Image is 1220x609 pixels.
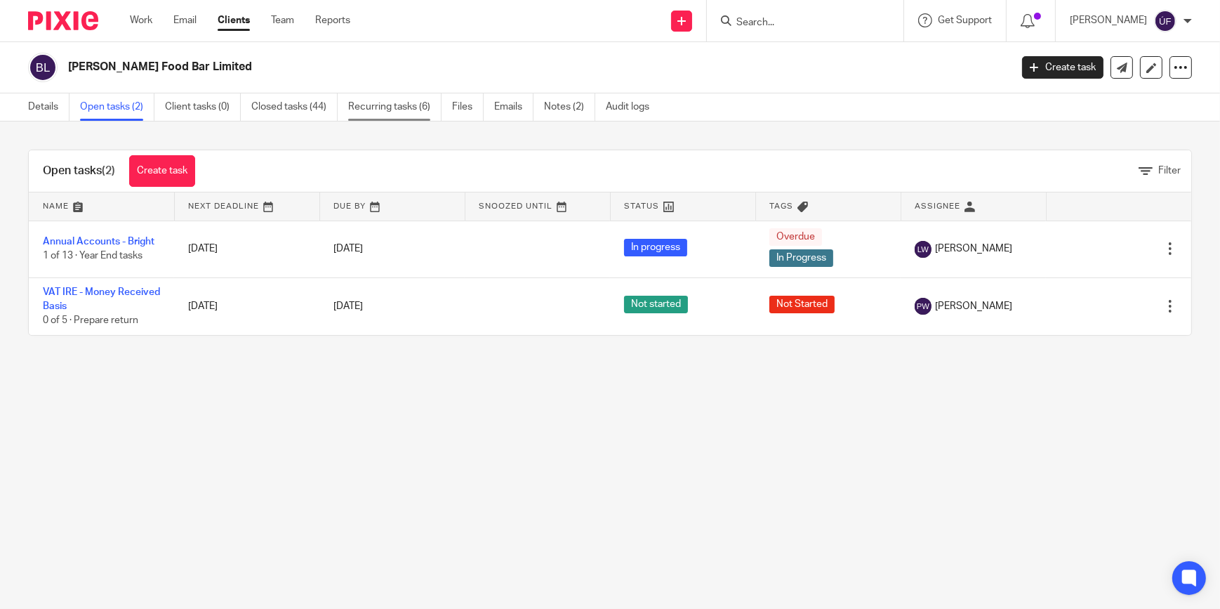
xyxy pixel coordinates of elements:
[28,11,98,30] img: Pixie
[80,93,154,121] a: Open tasks (2)
[218,13,250,27] a: Clients
[102,165,115,176] span: (2)
[348,93,442,121] a: Recurring tasks (6)
[625,202,660,210] span: Status
[251,93,338,121] a: Closed tasks (44)
[271,13,294,27] a: Team
[494,93,533,121] a: Emails
[333,301,363,311] span: [DATE]
[129,155,195,187] a: Create task
[165,93,241,121] a: Client tasks (0)
[624,296,688,313] span: Not started
[544,93,595,121] a: Notes (2)
[452,93,484,121] a: Files
[333,244,363,254] span: [DATE]
[68,60,814,74] h2: [PERSON_NAME] Food Bar Limited
[1154,10,1176,32] img: svg%3E
[43,315,138,325] span: 0 of 5 · Prepare return
[43,251,142,261] span: 1 of 13 · Year End tasks
[43,287,160,311] a: VAT IRE - Money Received Basis
[28,93,69,121] a: Details
[1022,56,1103,79] a: Create task
[938,15,992,25] span: Get Support
[606,93,660,121] a: Audit logs
[28,53,58,82] img: svg%3E
[770,202,794,210] span: Tags
[735,17,861,30] input: Search
[769,249,833,267] span: In Progress
[935,299,1012,313] span: [PERSON_NAME]
[935,242,1012,256] span: [PERSON_NAME]
[769,296,835,313] span: Not Started
[174,221,319,277] td: [DATE]
[130,13,152,27] a: Work
[43,237,154,247] a: Annual Accounts - Bright
[173,13,197,27] a: Email
[315,13,350,27] a: Reports
[1070,13,1147,27] p: [PERSON_NAME]
[624,239,687,256] span: In progress
[479,202,553,210] span: Snoozed Until
[915,298,931,315] img: svg%3E
[43,164,115,178] h1: Open tasks
[1158,166,1181,176] span: Filter
[769,228,822,246] span: Overdue
[915,241,931,258] img: svg%3E
[174,277,319,335] td: [DATE]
